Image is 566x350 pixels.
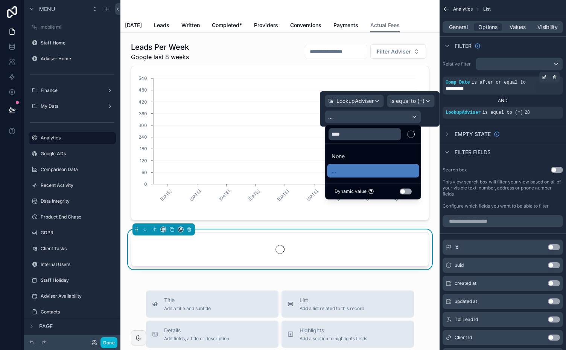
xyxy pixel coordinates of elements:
a: Providers [254,18,278,34]
span: Completed* [212,21,242,29]
span: Options [478,23,498,31]
a: Conversions [290,18,321,34]
span: uuid [455,262,464,268]
a: Google ADs [29,148,116,160]
span: Empty state [455,130,491,138]
label: Internal Users [41,261,114,267]
a: Leads [154,18,169,34]
span: Add a list related to this record [300,306,364,312]
div: AND [443,98,563,104]
span: id [455,244,458,250]
a: Written [181,18,200,34]
span: Details [164,327,229,334]
a: Actual Fees [370,18,400,33]
span: List [483,6,491,12]
label: Product End Chase [41,214,114,220]
label: Analytics [41,135,111,141]
label: mobile mi [41,24,114,30]
a: Data Integrity [29,195,116,207]
span: Add a section to highlights fields [300,336,367,342]
span: LookupAdviser [336,97,374,105]
span: Highlights [300,327,367,334]
button: DetailsAdd fields, a title or description [146,321,278,348]
span: List [300,297,364,304]
button: Done [100,337,117,348]
label: Search box [443,167,467,173]
label: Finance [41,87,104,93]
span: is after or equal to [472,80,526,85]
span: Title [164,297,211,304]
span: Filter [455,42,472,50]
a: Recent Activity [29,179,116,191]
a: Adviser Availability [29,290,116,302]
label: Data Integrity [41,198,114,204]
label: Contacts [41,309,114,315]
span: 28 [525,110,530,115]
span: ... [332,166,336,175]
label: This view search box will filter your view based on all of your visible text, number, address or ... [443,179,563,197]
span: Add a title and subtitle [164,306,211,312]
span: created at [455,280,476,286]
button: ... [325,110,421,123]
span: Leads [154,21,169,29]
a: Staff Holiday [29,274,116,286]
span: Filter fields [455,148,491,156]
span: Values [510,23,526,31]
label: Adviser Home [41,56,114,62]
label: Recent Activity [41,182,114,188]
label: Relative filter [443,61,473,67]
label: GDPR [41,230,114,236]
label: Adviser Availability [41,293,114,299]
label: Staff Holiday [41,277,114,283]
a: Staff Home [29,37,116,49]
a: Analytics [29,132,116,144]
a: Internal Users [29,258,116,271]
span: Add fields, a title or description [164,336,229,342]
label: Configure which fields you want to be able to filter [443,203,549,209]
a: mobile mi [29,21,116,33]
a: Finance [29,84,116,96]
button: ListAdd a list related to this record [281,290,414,318]
a: My Data [29,100,116,112]
span: Comp Date [446,80,470,85]
a: Completed* [212,18,242,34]
a: Adviser Home [29,53,116,65]
span: Conversions [290,21,321,29]
a: GDPR [29,227,116,239]
span: Tbl Lead Id [455,316,478,322]
button: LookupAdviser [325,95,384,107]
span: Analytics [453,6,473,12]
span: Page [39,322,53,330]
a: Client Tasks [29,243,116,255]
button: TitleAdd a title and subtitle [146,290,278,318]
span: is equal to (=) [482,110,523,115]
label: Comparison Data [41,167,114,173]
button: Is equal to (=) [387,95,435,107]
label: Google ADs [41,151,114,157]
a: Product End Chase [29,211,116,223]
a: [DATE] [125,18,142,34]
span: LookupAdviser [446,110,481,115]
span: None [332,152,345,161]
button: HighlightsAdd a section to highlights fields [281,321,414,348]
span: Payments [333,21,358,29]
span: Dynamic value [335,188,367,194]
span: ... [328,113,333,121]
span: Menu [39,5,55,13]
label: Client Tasks [41,246,114,252]
span: [DATE] [125,21,142,29]
span: Client Id [455,335,472,341]
span: Providers [254,21,278,29]
span: Actual Fees [370,21,400,29]
a: Comparison Data [29,164,116,176]
span: Written [181,21,200,29]
label: My Data [41,103,104,109]
a: Contacts [29,306,116,318]
span: updated at [455,298,477,304]
span: Visibility [537,23,558,31]
label: Staff Home [41,40,114,46]
a: Payments [333,18,358,34]
span: Is equal to (=) [390,97,424,105]
span: General [449,23,468,31]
